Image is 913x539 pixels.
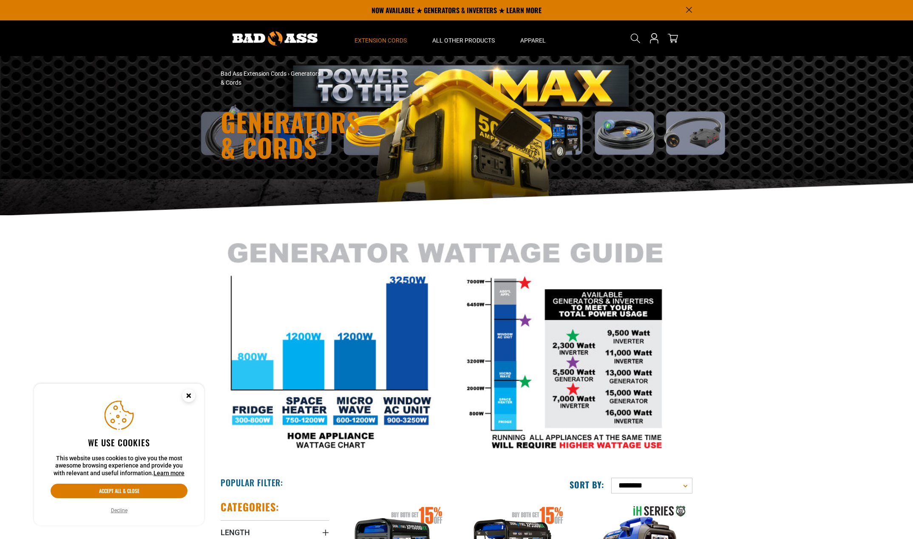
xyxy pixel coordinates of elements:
[51,437,187,448] h2: We use cookies
[508,20,559,56] summary: Apparel
[221,69,531,87] nav: breadcrumbs
[221,477,283,488] h2: Popular Filter:
[629,31,642,45] summary: Search
[420,20,508,56] summary: All Other Products
[34,384,204,526] aside: Cookie Consent
[221,528,250,537] span: Length
[51,455,187,477] p: This website uses cookies to give you the most awesome browsing experience and provide you with r...
[221,109,531,160] h1: Generators & Cords
[221,500,279,513] h2: Categories:
[108,506,130,515] button: Decline
[354,37,407,44] span: Extension Cords
[432,37,495,44] span: All Other Products
[51,484,187,498] button: Accept all & close
[221,70,286,77] a: Bad Ass Extension Cords
[233,31,318,46] img: Bad Ass Extension Cords
[570,479,604,490] label: Sort by:
[153,470,184,476] a: Learn more
[520,37,546,44] span: Apparel
[288,70,289,77] span: ›
[342,20,420,56] summary: Extension Cords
